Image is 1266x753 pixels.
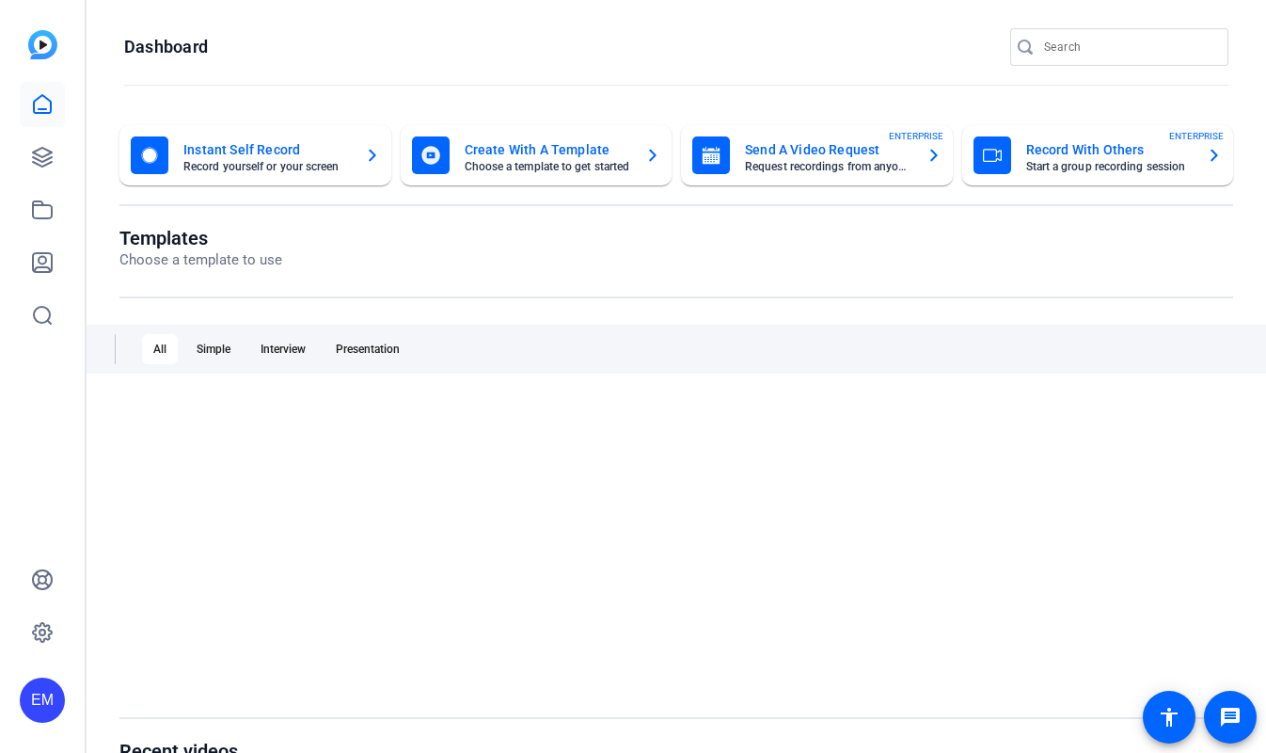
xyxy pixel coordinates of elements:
div: All [142,334,178,364]
mat-card-subtitle: Start a group recording session [1026,161,1193,172]
mat-card-subtitle: Request recordings from anyone, anywhere [745,161,911,172]
span: ENTERPRISE [1169,129,1224,143]
h1: Dashboard [124,36,208,58]
mat-card-title: Send A Video Request [745,138,911,161]
mat-card-title: Record With Others [1026,138,1193,161]
button: Send A Video RequestRequest recordings from anyone, anywhereENTERPRISE [681,125,953,185]
span: ENTERPRISE [889,129,943,143]
button: Record With OthersStart a group recording sessionENTERPRISE [962,125,1234,185]
mat-icon: message [1219,706,1242,729]
mat-card-subtitle: Choose a template to get started [465,161,631,172]
mat-card-title: Instant Self Record [183,138,350,161]
div: EM [20,678,65,723]
mat-icon: accessibility [1158,706,1180,729]
div: Interview [249,334,317,364]
button: Instant Self RecordRecord yourself or your screen [119,125,391,185]
mat-card-subtitle: Record yourself or your screen [183,161,350,172]
h1: Templates [119,227,282,249]
div: Presentation [324,334,411,364]
div: Simple [185,334,242,364]
img: blue-gradient.svg [28,30,57,59]
mat-card-title: Create With A Template [465,138,631,161]
p: Choose a template to use [119,249,282,271]
input: Search [1044,36,1213,58]
button: Create With A TemplateChoose a template to get started [401,125,673,185]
